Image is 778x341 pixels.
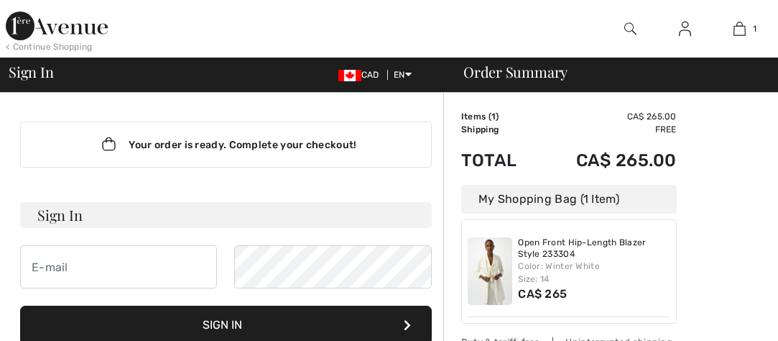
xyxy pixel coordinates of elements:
span: CA$ 265 [518,287,567,301]
h3: Sign In [20,202,432,228]
td: Items ( ) [461,110,538,123]
span: CAD [338,70,385,80]
span: 1 [753,22,756,35]
div: My Shopping Bag (1 Item) [461,185,677,214]
img: Canadian Dollar [338,70,361,81]
td: CA$ 265.00 [538,110,677,123]
span: Sign In [9,65,53,79]
img: search the website [624,20,636,37]
a: Sign In [667,20,703,38]
img: My Bag [733,20,746,37]
td: Shipping [461,123,538,136]
img: My Info [679,20,691,37]
span: 1 [491,112,496,122]
div: < Continue Shopping [6,40,93,53]
img: 1ère Avenue [6,12,108,40]
input: E-mail [20,245,217,288]
td: CA$ 265.00 [538,136,677,185]
div: Color: Winter White Size: 14 [518,260,670,286]
img: Open Front Hip-Length Blazer Style 233304 [468,237,513,305]
a: Open Front Hip-Length Blazer Style 233304 [518,237,670,260]
div: Your order is ready. Complete your checkout! [20,122,432,168]
a: 1 [713,20,766,37]
td: Total [461,136,538,185]
td: Free [538,123,677,136]
div: Order Summary [446,65,769,79]
span: EN [394,70,412,80]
